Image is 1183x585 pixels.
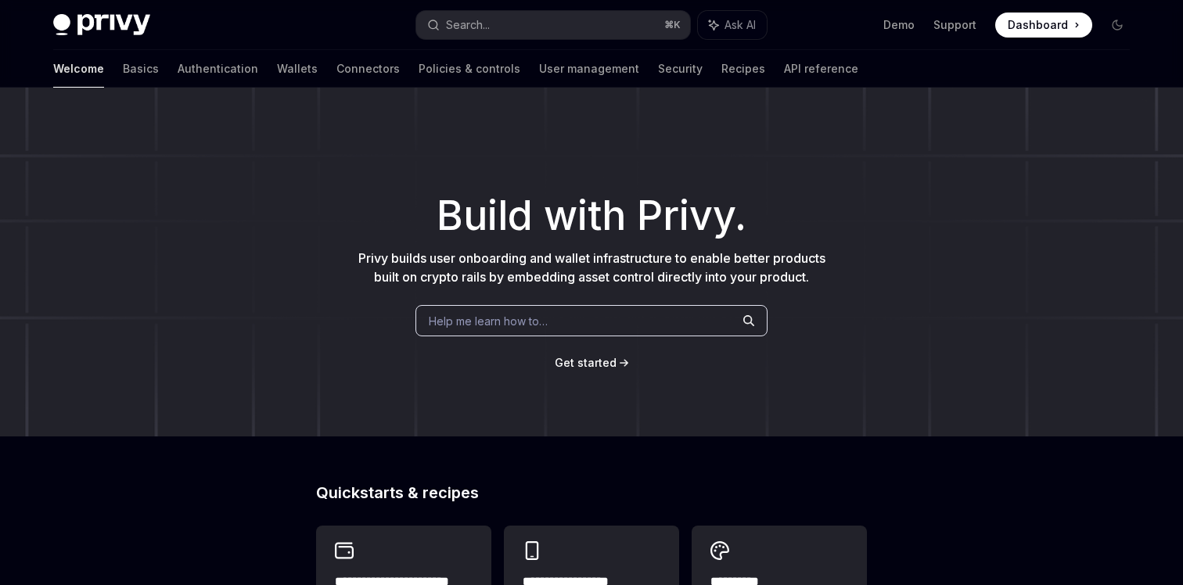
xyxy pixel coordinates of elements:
[437,202,746,230] span: Build with Privy.
[698,11,767,39] button: Ask AI
[664,19,681,31] span: ⌘ K
[883,17,915,33] a: Demo
[336,50,400,88] a: Connectors
[429,313,548,329] span: Help me learn how to…
[446,16,490,34] div: Search...
[316,485,479,501] span: Quickstarts & recipes
[995,13,1092,38] a: Dashboard
[784,50,858,88] a: API reference
[416,11,690,39] button: Search...⌘K
[123,50,159,88] a: Basics
[358,250,825,285] span: Privy builds user onboarding and wallet infrastructure to enable better products built on crypto ...
[933,17,976,33] a: Support
[53,50,104,88] a: Welcome
[277,50,318,88] a: Wallets
[555,356,617,369] span: Get started
[1105,13,1130,38] button: Toggle dark mode
[53,14,150,36] img: dark logo
[539,50,639,88] a: User management
[1008,17,1068,33] span: Dashboard
[178,50,258,88] a: Authentication
[725,17,756,33] span: Ask AI
[419,50,520,88] a: Policies & controls
[658,50,703,88] a: Security
[721,50,765,88] a: Recipes
[555,355,617,371] a: Get started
